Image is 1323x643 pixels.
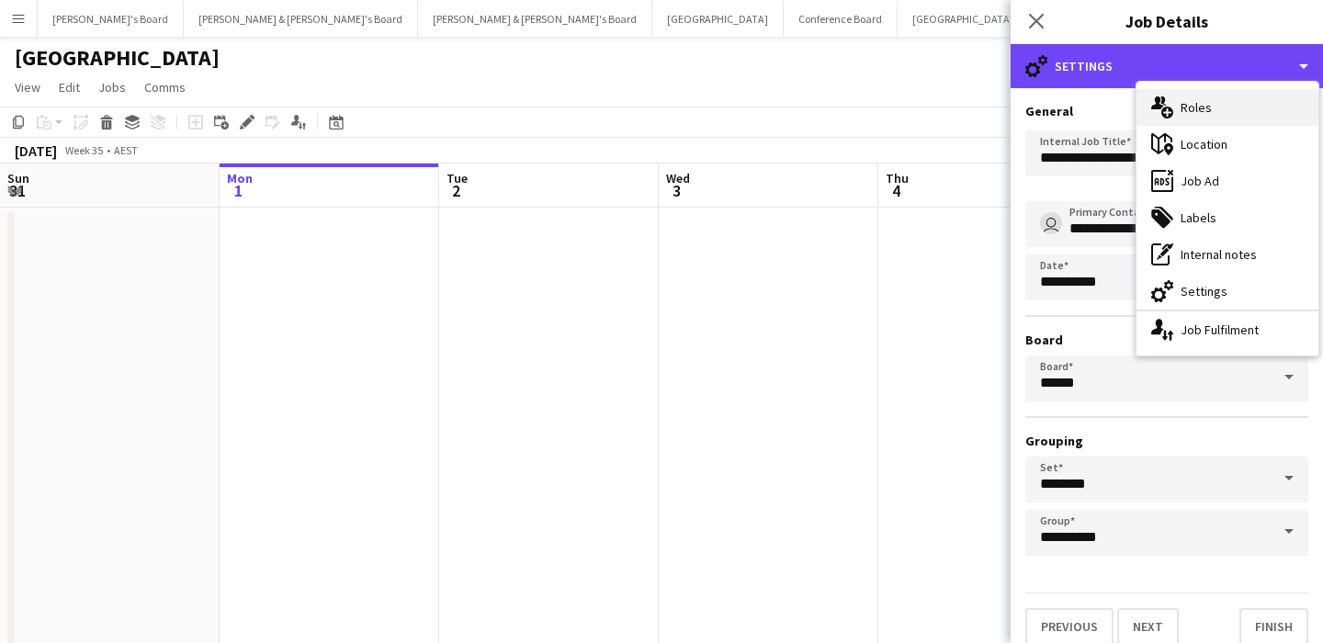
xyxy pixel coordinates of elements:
[184,1,418,37] button: [PERSON_NAME] & [PERSON_NAME]'s Board
[15,79,40,96] span: View
[1025,332,1308,348] h3: Board
[444,180,468,201] span: 2
[1136,236,1318,273] div: Internal notes
[1136,311,1318,348] div: Job Fulfilment
[1011,44,1323,88] div: Settings
[652,1,784,37] button: [GEOGRAPHIC_DATA]
[1136,89,1318,126] div: Roles
[1011,9,1323,33] h3: Job Details
[663,180,690,201] span: 3
[59,79,80,96] span: Edit
[1136,273,1318,310] div: Settings
[144,79,186,96] span: Comms
[886,170,909,186] span: Thu
[784,1,898,37] button: Conference Board
[7,75,48,99] a: View
[1136,163,1318,199] div: Job Ad
[1025,433,1308,449] h3: Grouping
[137,75,193,99] a: Comms
[1136,199,1318,236] div: Labels
[91,75,133,99] a: Jobs
[447,170,468,186] span: Tue
[15,141,57,160] div: [DATE]
[7,170,29,186] span: Sun
[883,180,909,201] span: 4
[418,1,652,37] button: [PERSON_NAME] & [PERSON_NAME]'s Board
[1025,103,1308,119] h3: General
[114,143,138,157] div: AEST
[61,143,107,157] span: Week 35
[224,180,253,201] span: 1
[51,75,87,99] a: Edit
[1136,126,1318,163] div: Location
[898,1,1029,37] button: [GEOGRAPHIC_DATA]
[666,170,690,186] span: Wed
[38,1,184,37] button: [PERSON_NAME]'s Board
[15,44,220,72] h1: [GEOGRAPHIC_DATA]
[5,180,29,201] span: 31
[98,79,126,96] span: Jobs
[227,170,253,186] span: Mon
